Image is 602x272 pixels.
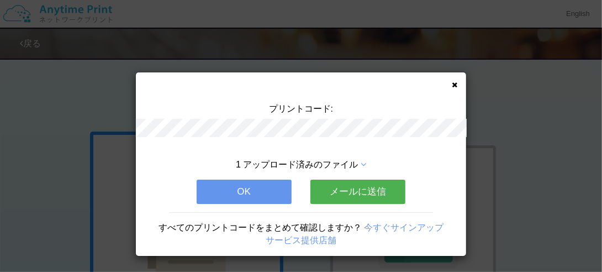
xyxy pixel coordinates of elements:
[266,236,336,245] a: サービス提供店舗
[310,180,405,204] button: メールに送信
[236,160,358,169] span: 1 アップロード済みのファイル
[159,223,362,232] span: すべてのプリントコードをまとめて確認しますか？
[269,104,333,113] span: プリントコード:
[364,223,443,232] a: 今すぐサインアップ
[197,180,292,204] button: OK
